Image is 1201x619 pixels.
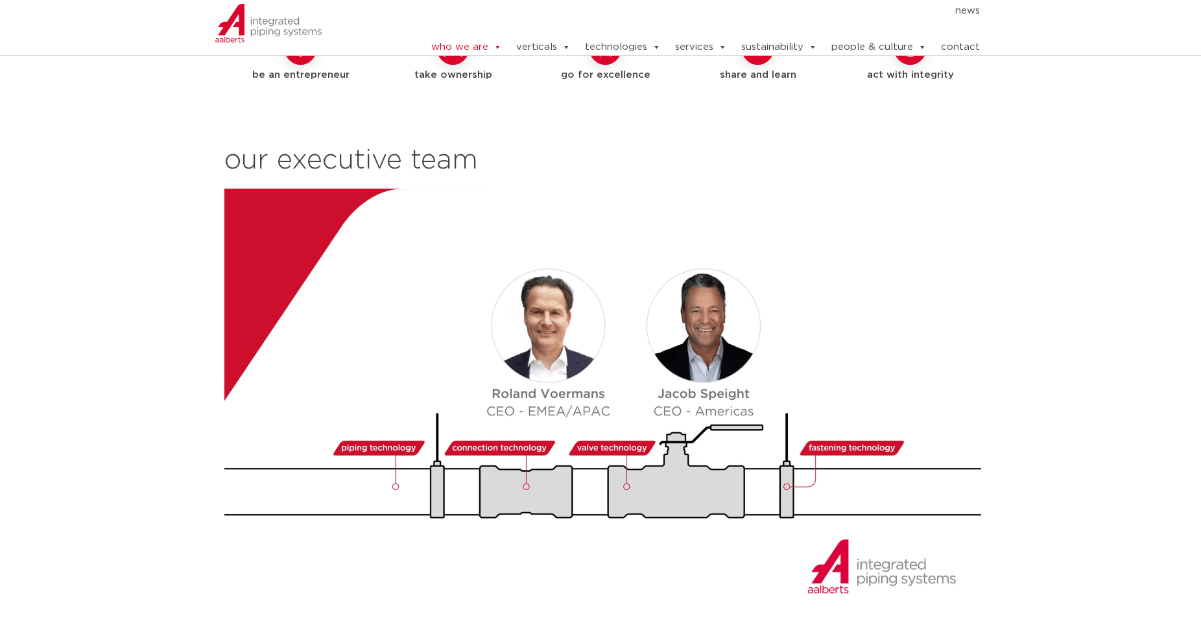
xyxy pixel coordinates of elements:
h5: go for excellence [536,65,675,86]
a: who we are [431,34,502,60]
h5: share and learn [688,65,827,86]
h5: be an entrepreneur [231,65,370,86]
a: contact [941,34,980,60]
a: news [955,1,980,21]
nav: Menu [391,1,980,21]
a: technologies [585,34,661,60]
h2: our executive team [224,145,986,176]
h5: take ownership [383,65,523,86]
a: people & culture [831,34,927,60]
a: sustainability [741,34,817,60]
h5: act with integrity [840,65,980,86]
a: services [675,34,727,60]
a: verticals [516,34,571,60]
